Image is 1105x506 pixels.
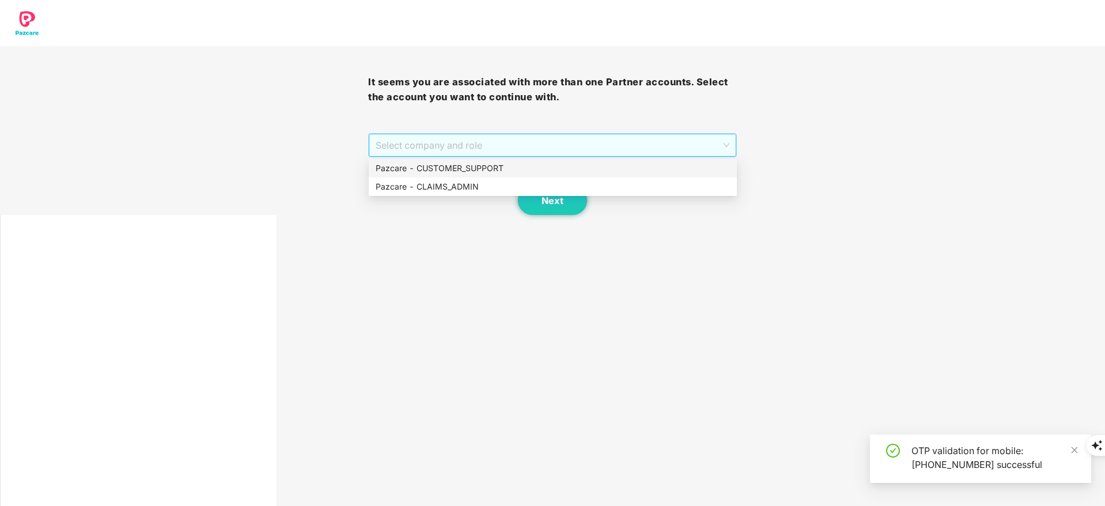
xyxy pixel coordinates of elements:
span: Select company and role [376,134,729,156]
div: Pazcare - CUSTOMER_SUPPORT [369,159,737,178]
div: Pazcare - CLAIMS_ADMIN [376,180,730,193]
h3: It seems you are associated with more than one Partner accounts. Select the account you want to c... [368,75,736,104]
span: check-circle [886,444,900,458]
button: Next [518,186,587,215]
div: Pazcare - CLAIMS_ADMIN [369,178,737,196]
div: OTP validation for mobile: [PHONE_NUMBER] successful [911,444,1077,471]
span: close [1070,446,1078,454]
span: Next [542,195,563,206]
div: Pazcare - CUSTOMER_SUPPORT [376,162,730,175]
